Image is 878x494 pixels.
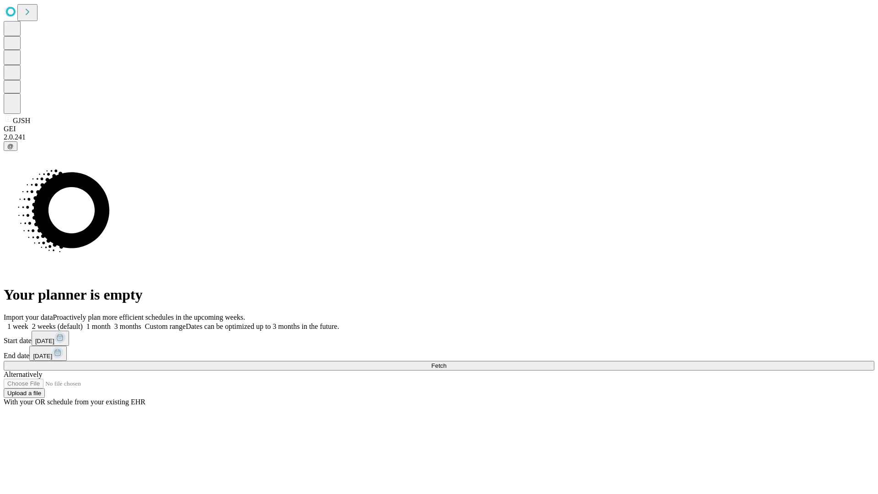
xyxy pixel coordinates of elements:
button: [DATE] [29,346,67,361]
span: 1 month [86,322,111,330]
h1: Your planner is empty [4,286,874,303]
button: Fetch [4,361,874,370]
span: Proactively plan more efficient schedules in the upcoming weeks. [53,313,245,321]
div: Start date [4,331,874,346]
span: 2 weeks (default) [32,322,83,330]
span: Alternatively [4,370,42,378]
span: [DATE] [33,353,52,360]
button: Upload a file [4,388,45,398]
span: [DATE] [35,338,54,344]
span: Fetch [431,362,446,369]
span: Custom range [145,322,186,330]
span: 3 months [114,322,141,330]
button: @ [4,141,17,151]
span: GJSH [13,117,30,124]
span: Import your data [4,313,53,321]
div: GEI [4,125,874,133]
div: End date [4,346,874,361]
span: 1 week [7,322,28,330]
span: @ [7,143,14,150]
span: With your OR schedule from your existing EHR [4,398,145,406]
button: [DATE] [32,331,69,346]
span: Dates can be optimized up to 3 months in the future. [186,322,339,330]
div: 2.0.241 [4,133,874,141]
